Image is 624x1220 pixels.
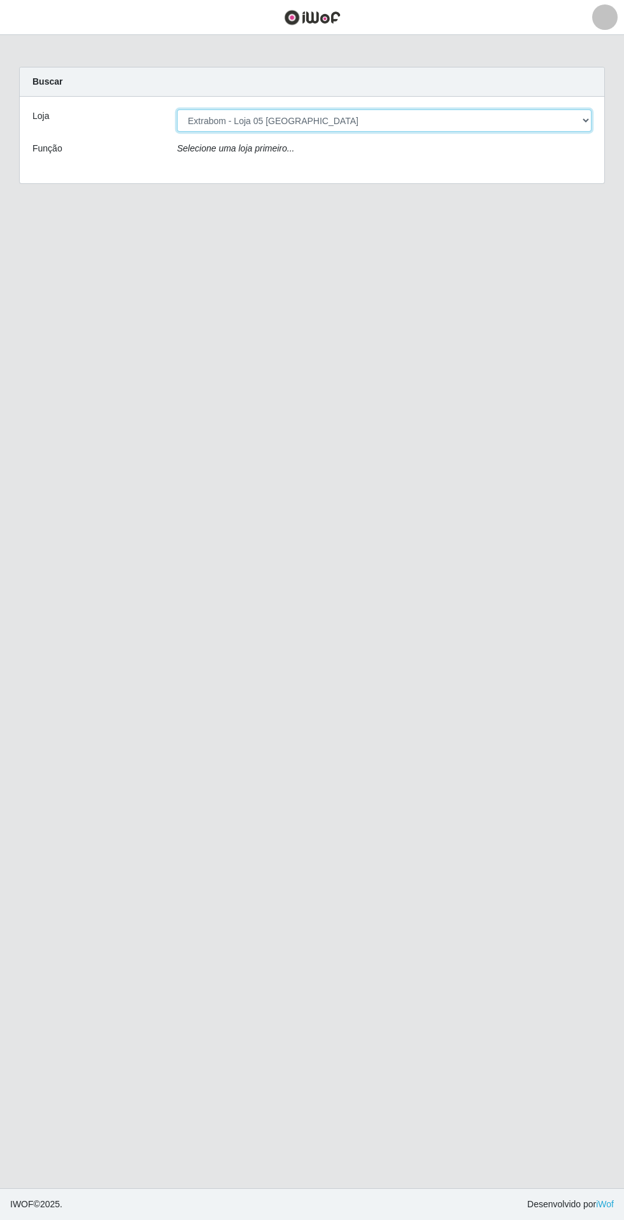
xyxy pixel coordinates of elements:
img: CoreUI Logo [284,10,341,25]
strong: Buscar [32,76,62,87]
label: Loja [32,109,49,123]
span: © 2025 . [10,1198,62,1211]
i: Selecione uma loja primeiro... [177,143,294,153]
label: Função [32,142,62,155]
span: Desenvolvido por [527,1198,614,1211]
a: iWof [596,1199,614,1209]
span: IWOF [10,1199,34,1209]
